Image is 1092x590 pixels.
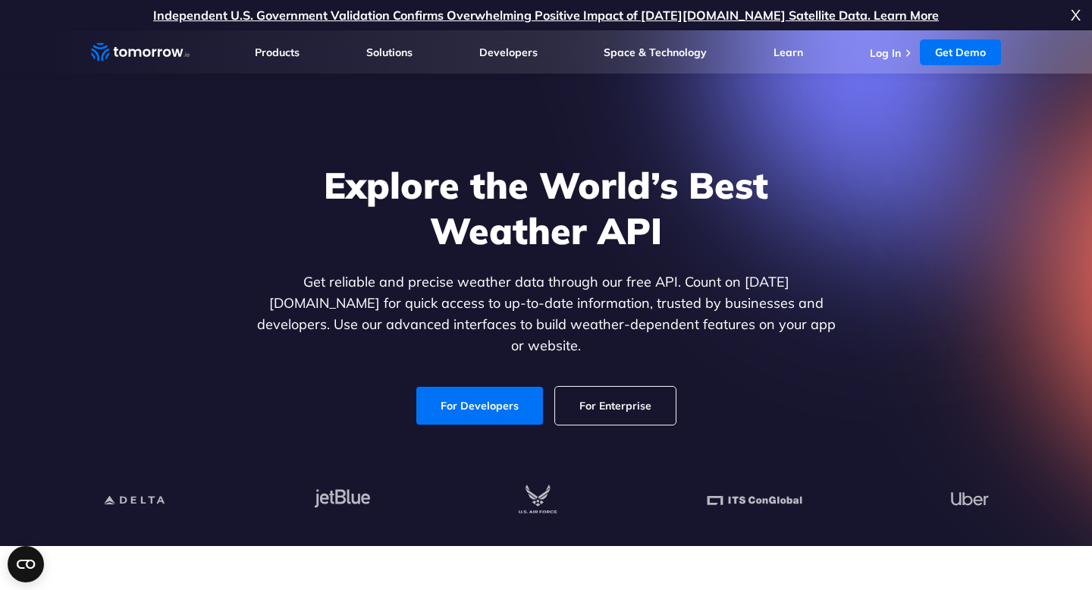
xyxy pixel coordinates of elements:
[8,546,44,582] button: Open CMP widget
[920,39,1001,65] a: Get Demo
[153,8,939,23] a: Independent U.S. Government Validation Confirms Overwhelming Positive Impact of [DATE][DOMAIN_NAM...
[366,46,413,59] a: Solutions
[870,46,901,60] a: Log In
[479,46,538,59] a: Developers
[91,41,190,64] a: Home link
[253,162,839,253] h1: Explore the World’s Best Weather API
[416,387,543,425] a: For Developers
[604,46,707,59] a: Space & Technology
[253,271,839,356] p: Get reliable and precise weather data through our free API. Count on [DATE][DOMAIN_NAME] for quic...
[555,387,676,425] a: For Enterprise
[255,46,300,59] a: Products
[773,46,803,59] a: Learn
